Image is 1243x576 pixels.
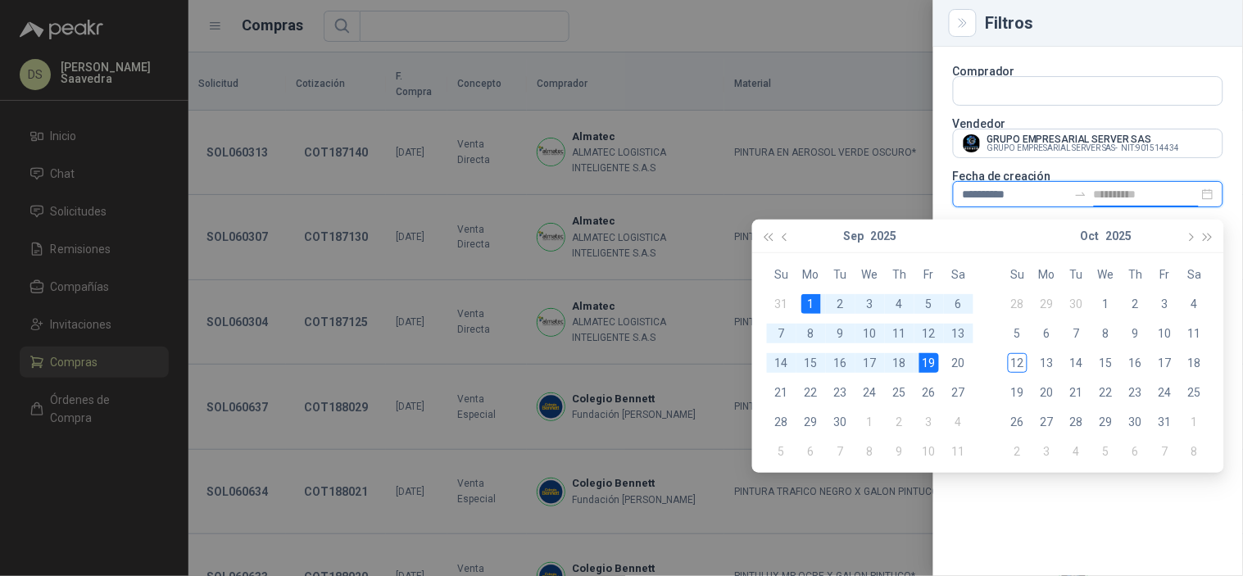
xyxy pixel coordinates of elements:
[890,442,910,461] div: 9
[1008,294,1028,314] div: 28
[831,324,851,343] div: 9
[855,378,885,407] td: 2025-09-24
[1155,442,1175,461] div: 7
[1155,412,1175,432] div: 31
[826,319,855,348] td: 2025-09-09
[890,353,910,373] div: 18
[953,171,1223,181] p: Fecha de creación
[1074,188,1087,201] span: swap-right
[860,412,880,432] div: 1
[1121,437,1150,466] td: 2025-11-06
[1091,437,1121,466] td: 2025-11-05
[1150,407,1180,437] td: 2025-10-31
[855,437,885,466] td: 2025-10-08
[919,324,939,343] div: 12
[1091,260,1121,289] th: We
[914,348,944,378] td: 2025-09-19
[801,412,821,432] div: 29
[885,348,914,378] td: 2025-09-18
[1037,324,1057,343] div: 6
[1008,383,1028,402] div: 19
[772,412,792,432] div: 28
[919,442,939,461] div: 10
[855,348,885,378] td: 2025-09-17
[1008,324,1028,343] div: 5
[826,260,855,289] th: Tu
[914,378,944,407] td: 2025-09-26
[801,324,821,343] div: 8
[1185,324,1204,343] div: 11
[1126,294,1145,314] div: 2
[1032,319,1062,348] td: 2025-10-06
[1003,260,1032,289] th: Su
[944,378,973,407] td: 2025-09-27
[1032,407,1062,437] td: 2025-10-27
[1067,383,1086,402] div: 21
[831,383,851,402] div: 23
[919,412,939,432] div: 3
[1037,383,1057,402] div: 20
[831,442,851,461] div: 7
[949,294,969,314] div: 6
[1062,319,1091,348] td: 2025-10-07
[772,294,792,314] div: 31
[796,407,826,437] td: 2025-09-29
[1091,407,1121,437] td: 2025-10-29
[1185,412,1204,432] div: 1
[1067,442,1086,461] div: 4
[1074,188,1087,201] span: to
[831,353,851,373] div: 16
[885,407,914,437] td: 2025-10-02
[767,437,796,466] td: 2025-10-05
[1150,378,1180,407] td: 2025-10-24
[1037,412,1057,432] div: 27
[890,383,910,402] div: 25
[855,319,885,348] td: 2025-09-10
[767,319,796,348] td: 2025-09-07
[1121,289,1150,319] td: 2025-10-02
[1091,378,1121,407] td: 2025-10-22
[1003,437,1032,466] td: 2025-11-02
[1062,260,1091,289] th: Tu
[1008,442,1028,461] div: 2
[1180,407,1209,437] td: 2025-11-01
[826,289,855,319] td: 2025-09-02
[914,319,944,348] td: 2025-09-12
[767,289,796,319] td: 2025-08-31
[1037,294,1057,314] div: 29
[860,353,880,373] div: 17
[1150,319,1180,348] td: 2025-10-10
[772,442,792,461] div: 5
[944,348,973,378] td: 2025-09-20
[1096,294,1116,314] div: 1
[914,407,944,437] td: 2025-10-03
[944,260,973,289] th: Sa
[944,407,973,437] td: 2025-10-04
[1150,289,1180,319] td: 2025-10-03
[826,378,855,407] td: 2025-09-23
[772,383,792,402] div: 21
[949,324,969,343] div: 13
[1185,383,1204,402] div: 25
[1185,294,1204,314] div: 4
[953,119,1223,129] p: Vendedor
[831,412,851,432] div: 30
[796,289,826,319] td: 2025-09-01
[1121,407,1150,437] td: 2025-10-30
[1080,220,1099,252] button: Oct
[1067,412,1086,432] div: 28
[1155,324,1175,343] div: 10
[914,260,944,289] th: Fr
[1121,348,1150,378] td: 2025-10-16
[1121,260,1150,289] th: Th
[801,294,821,314] div: 1
[949,383,969,402] div: 27
[826,437,855,466] td: 2025-10-07
[944,319,973,348] td: 2025-09-13
[1003,348,1032,378] td: 2025-10-12
[885,260,914,289] th: Th
[860,324,880,343] div: 10
[949,412,969,432] div: 4
[796,260,826,289] th: Mo
[1126,442,1145,461] div: 6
